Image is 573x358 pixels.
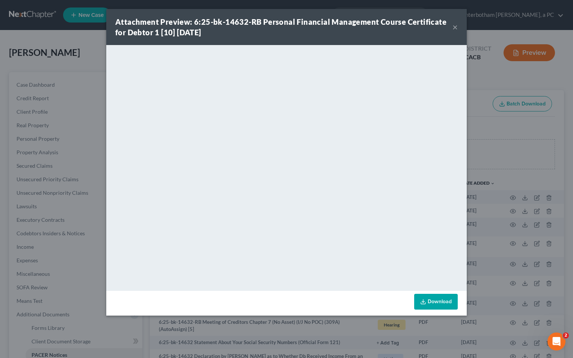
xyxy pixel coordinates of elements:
[547,332,565,350] iframe: Intercom live chat
[414,294,458,310] a: Download
[106,45,467,289] iframe: <object ng-attr-data='[URL][DOMAIN_NAME]' type='application/pdf' width='100%' height='650px'></ob...
[452,23,458,32] button: ×
[115,17,446,37] strong: Attachment Preview: 6:25-bk-14632-RB Personal Financial Management Course Certificate for Debtor ...
[563,332,569,338] span: 2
